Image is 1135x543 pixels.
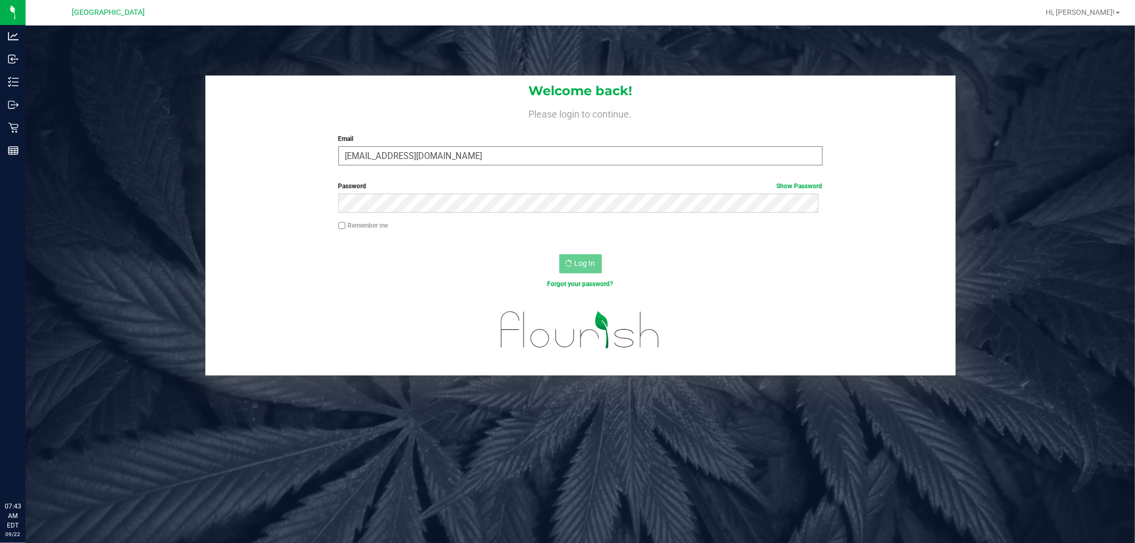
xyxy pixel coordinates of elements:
[8,54,19,64] inline-svg: Inbound
[338,182,367,190] span: Password
[559,254,602,273] button: Log In
[338,221,388,230] label: Remember me
[8,31,19,41] inline-svg: Analytics
[72,8,145,17] span: [GEOGRAPHIC_DATA]
[548,280,614,288] a: Forgot your password?
[205,106,956,119] h4: Please login to continue.
[8,77,19,87] inline-svg: Inventory
[575,259,595,268] span: Log In
[338,222,346,229] input: Remember me
[5,502,21,530] p: 07:43 AM EDT
[8,99,19,110] inline-svg: Outbound
[1046,8,1115,16] span: Hi, [PERSON_NAME]!
[8,122,19,133] inline-svg: Retail
[8,145,19,156] inline-svg: Reports
[5,530,21,538] p: 09/22
[205,84,956,98] h1: Welcome back!
[777,182,823,190] a: Show Password
[338,134,823,144] label: Email
[486,300,674,360] img: flourish_logo.svg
